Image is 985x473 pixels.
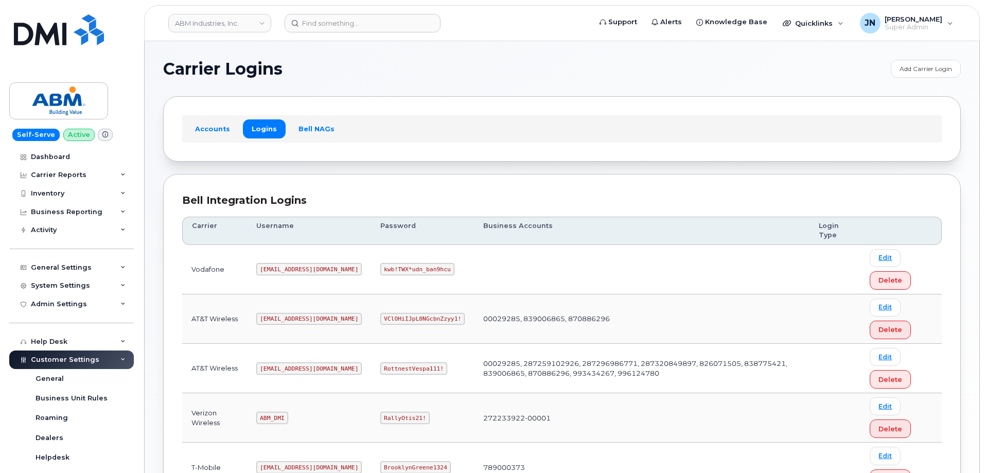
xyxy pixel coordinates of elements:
a: Add Carrier Login [891,60,961,78]
a: Edit [870,447,901,465]
a: Logins [243,119,286,138]
td: AT&T Wireless [182,344,247,393]
code: [EMAIL_ADDRESS][DOMAIN_NAME] [256,313,362,325]
button: Delete [870,419,911,438]
td: 00029285, 287259102926, 287296986771, 287320849897, 826071505, 838775421, 839006865, 870886296, 9... [474,344,810,393]
a: Edit [870,397,901,415]
code: RallyOtis21! [380,412,429,424]
span: Delete [878,375,902,384]
a: Edit [870,249,901,267]
code: [EMAIL_ADDRESS][DOMAIN_NAME] [256,362,362,375]
div: Bell Integration Logins [182,193,942,208]
code: [EMAIL_ADDRESS][DOMAIN_NAME] [256,263,362,275]
button: Delete [870,271,911,290]
td: AT&T Wireless [182,294,247,344]
td: 272233922-00001 [474,393,810,443]
th: Password [371,217,474,245]
a: Bell NAGs [290,119,343,138]
button: Delete [870,370,911,389]
span: Delete [878,275,902,285]
button: Delete [870,321,911,339]
th: Username [247,217,371,245]
td: Verizon Wireless [182,393,247,443]
th: Carrier [182,217,247,245]
td: 00029285, 839006865, 870886296 [474,294,810,344]
th: Login Type [810,217,860,245]
code: kwb!TWX*udn_ban9hcu [380,263,454,275]
span: Delete [878,325,902,335]
span: Delete [878,424,902,434]
code: VClOHiIJpL0NGcbnZzyy1! [380,313,465,325]
code: ABM_DMI [256,412,288,424]
a: Edit [870,348,901,366]
td: Vodafone [182,245,247,294]
th: Business Accounts [474,217,810,245]
a: Accounts [186,119,239,138]
span: Carrier Logins [163,61,283,77]
code: RottnestVespa111! [380,362,447,375]
a: Edit [870,299,901,317]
